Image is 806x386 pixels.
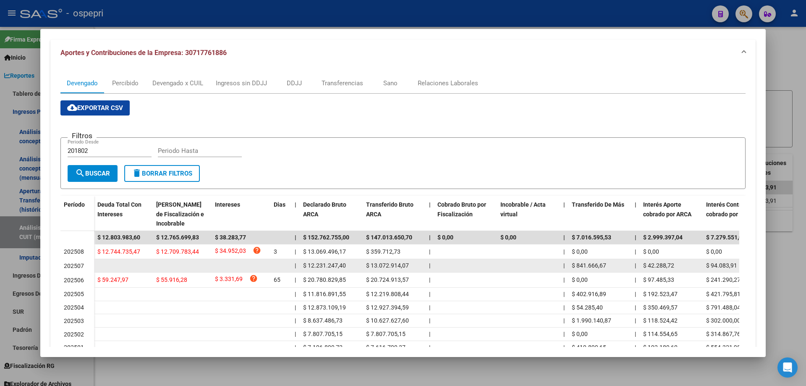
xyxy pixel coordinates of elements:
[50,39,756,66] mat-expansion-panel-header: Aportes y Contribuciones de la Empresa: 30717761886
[572,201,624,208] span: Transferido De Más
[303,234,349,241] span: $ 152.762.755,00
[212,196,270,233] datatable-header-cell: Intereses
[563,291,565,297] span: |
[64,263,84,269] span: 202507
[112,79,139,88] div: Percibido
[366,262,409,269] span: $ 13.072.914,07
[429,344,430,351] span: |
[568,196,631,233] datatable-header-cell: Transferido De Más
[295,201,296,208] span: |
[363,196,426,233] datatable-header-cell: Transferido Bruto ARCA
[60,49,227,57] span: Aportes y Contribuciones de la Empresa: 30717761886
[777,357,798,378] div: Open Intercom Messenger
[274,248,277,255] span: 3
[631,196,640,233] datatable-header-cell: |
[383,79,398,88] div: Sano
[572,304,603,311] span: $ 54.285,40
[303,262,346,269] span: $ 12.231.247,40
[635,276,636,283] span: |
[295,331,296,337] span: |
[563,276,565,283] span: |
[429,262,430,269] span: |
[635,201,636,208] span: |
[706,201,761,218] span: Interés Contribución cobrado por ARCA
[434,196,497,233] datatable-header-cell: Cobrado Bruto por Fiscalización
[303,331,343,337] span: $ 7.807.705,15
[706,234,746,241] span: $ 7.279.551,04
[643,276,674,283] span: $ 97.485,33
[572,234,611,241] span: $ 7.016.595,53
[303,291,346,297] span: $ 11.816.891,55
[60,196,94,231] datatable-header-cell: Período
[429,304,430,311] span: |
[295,291,296,297] span: |
[156,248,199,255] span: $ 12.709.783,44
[295,344,296,351] span: |
[429,234,431,241] span: |
[563,304,565,311] span: |
[97,201,141,218] span: Deuda Total Con Intereses
[67,102,77,113] mat-icon: cloud_download
[643,248,659,255] span: $ 0,00
[156,276,187,283] span: $ 55.916,28
[249,274,258,283] i: help
[274,276,280,283] span: 65
[437,201,486,218] span: Cobrado Bruto por Fiscalización
[643,331,678,337] span: $ 114.554,65
[635,344,636,351] span: |
[132,170,192,177] span: Borrar Filtros
[94,196,153,233] datatable-header-cell: Deuda Total Con Intereses
[429,291,430,297] span: |
[563,317,565,324] span: |
[97,234,140,241] span: $ 12.803.983,60
[64,277,84,284] span: 202506
[64,331,84,338] span: 202502
[132,168,142,178] mat-icon: delete
[643,234,683,241] span: $ 2.999.397,04
[500,201,546,218] span: Incobrable / Acta virtual
[572,317,611,324] span: $ 1.990.140,87
[429,248,430,255] span: |
[153,196,212,233] datatable-header-cell: Deuda Bruta Neto de Fiscalización e Incobrable
[418,79,478,88] div: Relaciones Laborales
[635,234,636,241] span: |
[215,201,240,208] span: Intereses
[295,317,296,324] span: |
[291,196,300,233] datatable-header-cell: |
[635,248,636,255] span: |
[635,317,636,324] span: |
[295,262,296,269] span: |
[366,276,409,283] span: $ 20.724.913,57
[643,201,691,218] span: Interés Aporte cobrado por ARCA
[706,344,741,351] span: $ 554.321,98
[300,196,363,233] datatable-header-cell: Declarado Bruto ARCA
[64,318,84,324] span: 202503
[572,291,606,297] span: $ 402.916,89
[97,276,128,283] span: $ 59.247,97
[643,344,678,351] span: $ 192.189,60
[156,201,204,227] span: [PERSON_NAME] de Fiscalización e Incobrable
[703,196,766,233] datatable-header-cell: Interés Contribución cobrado por ARCA
[67,79,98,88] div: Devengado
[303,344,343,351] span: $ 7.196.899,72
[635,291,636,297] span: |
[366,304,409,311] span: $ 12.927.394,59
[640,196,703,233] datatable-header-cell: Interés Aporte cobrado por ARCA
[643,317,678,324] span: $ 118.524,42
[322,79,363,88] div: Transferencias
[635,262,636,269] span: |
[303,304,346,311] span: $ 12.873.109,19
[563,331,565,337] span: |
[706,304,741,311] span: $ 791.488,04
[366,234,412,241] span: $ 147.013.650,70
[253,246,261,255] i: help
[563,344,565,351] span: |
[64,201,85,208] span: Período
[64,344,84,351] span: 202501
[152,79,203,88] div: Devengado x CUIL
[706,331,741,337] span: $ 314.867,76
[295,248,296,255] span: |
[500,234,516,241] span: $ 0,00
[497,196,560,233] datatable-header-cell: Incobrable / Acta virtual
[97,248,140,255] span: $ 12.744.735,47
